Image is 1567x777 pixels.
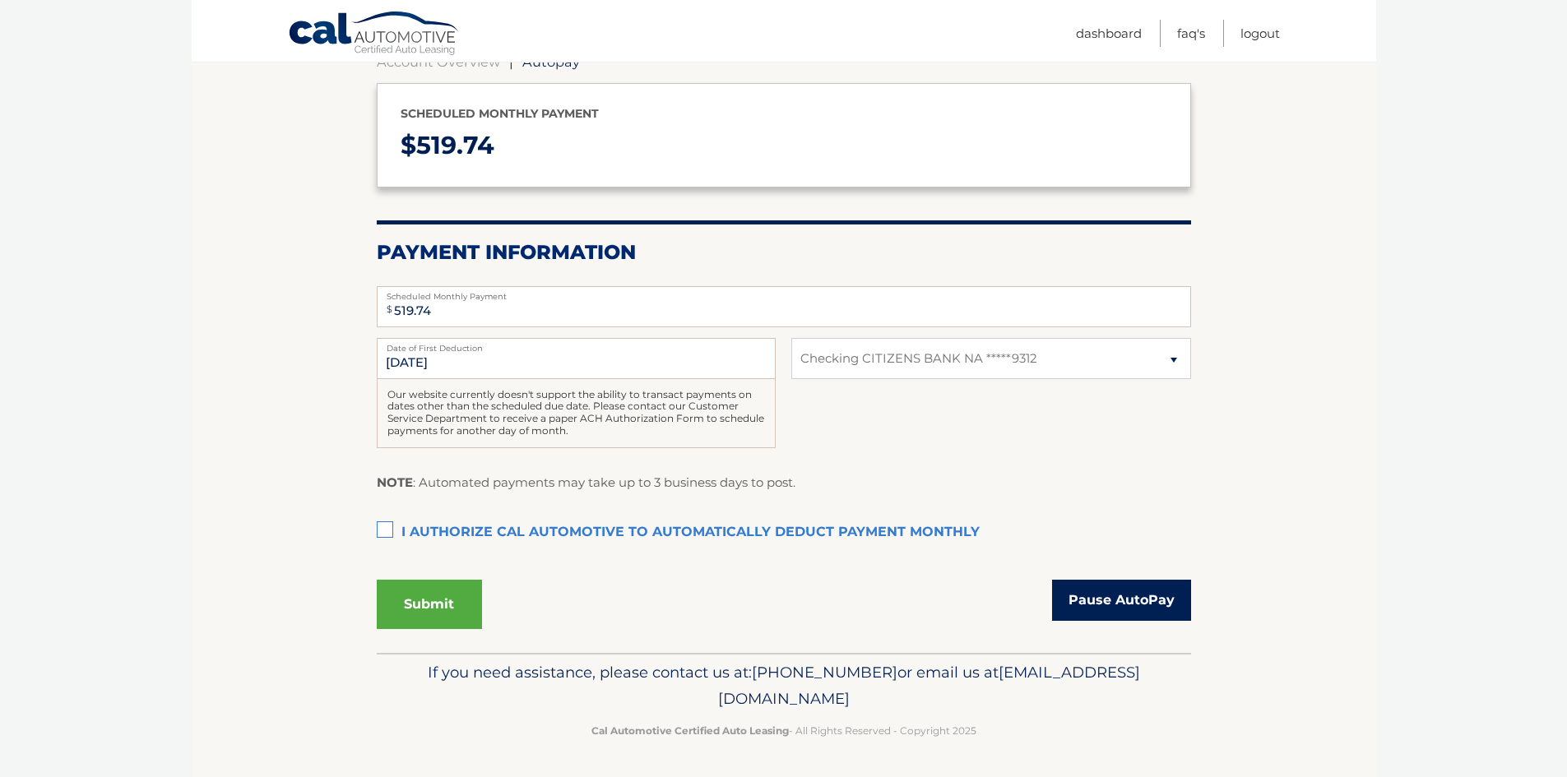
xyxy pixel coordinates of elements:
[591,724,789,737] strong: Cal Automotive Certified Auto Leasing
[1240,20,1280,47] a: Logout
[377,472,795,493] p: : Automated payments may take up to 3 business days to post.
[288,11,461,58] a: Cal Automotive
[1076,20,1142,47] a: Dashboard
[377,474,413,490] strong: NOTE
[377,516,1191,549] label: I authorize cal automotive to automatically deduct payment monthly
[377,338,776,351] label: Date of First Deduction
[718,663,1140,708] span: [EMAIL_ADDRESS][DOMAIN_NAME]
[377,338,776,379] input: Payment Date
[377,286,1191,327] input: Payment Amount
[387,659,1180,712] p: If you need assistance, please contact us at: or email us at
[377,580,482,629] button: Submit
[377,240,1191,265] h2: Payment Information
[416,130,494,160] span: 519.74
[1177,20,1205,47] a: FAQ's
[382,291,397,328] span: $
[401,124,1167,168] p: $
[377,379,776,448] div: Our website currently doesn't support the ability to transact payments on dates other than the sc...
[752,663,897,682] span: [PHONE_NUMBER]
[1052,580,1191,621] a: Pause AutoPay
[401,104,1167,124] p: Scheduled monthly payment
[387,722,1180,739] p: - All Rights Reserved - Copyright 2025
[377,286,1191,299] label: Scheduled Monthly Payment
